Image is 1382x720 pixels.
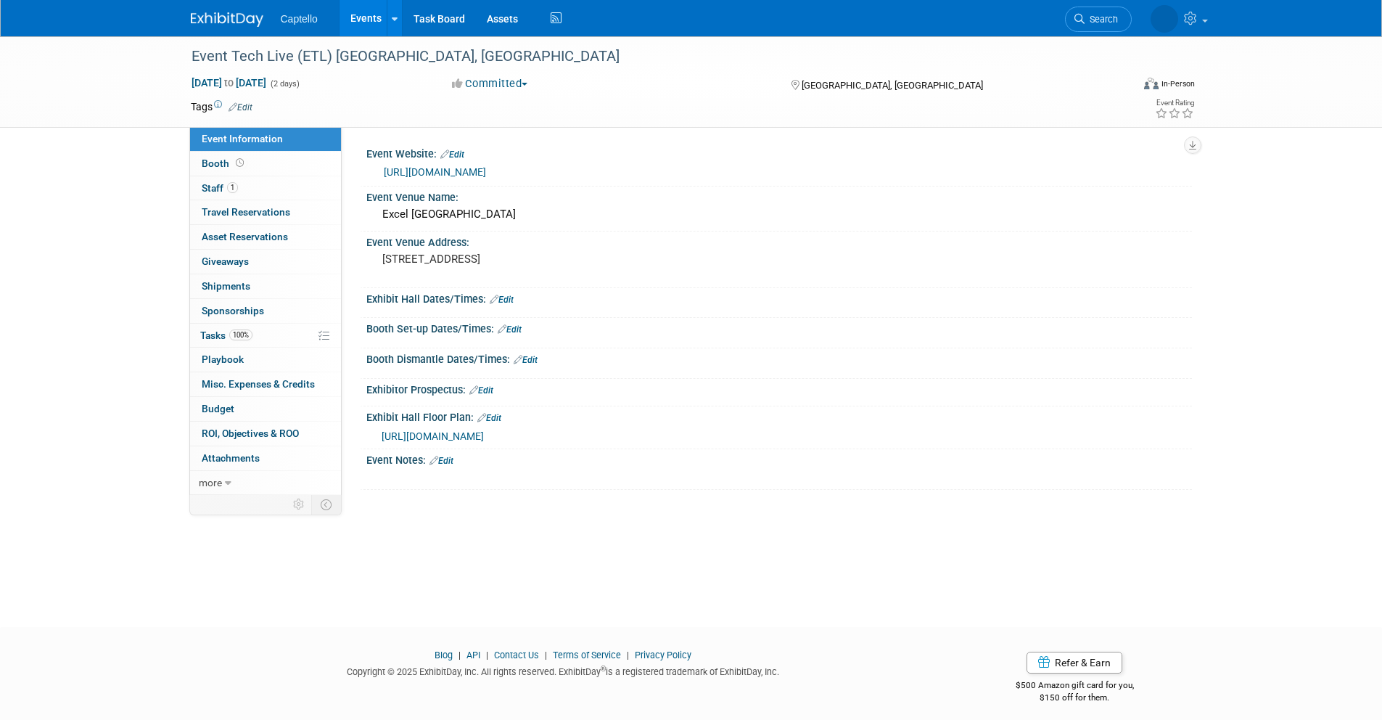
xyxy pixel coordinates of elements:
div: Event Venue Name: [366,187,1192,205]
button: Committed [447,76,533,91]
span: Asset Reservations [202,231,288,242]
span: Staff [202,182,238,194]
span: to [222,77,236,89]
a: Terms of Service [553,650,621,660]
span: Sponsorships [202,305,264,316]
a: Giveaways [190,250,341,274]
span: Booth not reserved yet [233,157,247,168]
a: Contact Us [494,650,539,660]
span: (2 days) [269,79,300,89]
img: ExhibitDay [191,12,263,27]
span: Search [1085,14,1118,25]
a: Edit [514,355,538,365]
a: Edit [429,456,453,466]
a: Sponsorships [190,299,341,323]
div: Booth Dismantle Dates/Times: [366,348,1192,367]
div: Event Website: [366,143,1192,162]
span: Attachments [202,452,260,464]
span: Giveaways [202,255,249,267]
div: In-Person [1161,78,1195,89]
div: $150 off for them. [958,692,1192,704]
div: Exhibit Hall Floor Plan: [366,406,1192,425]
a: Edit [477,413,501,423]
a: Tasks100% [190,324,341,348]
a: more [190,471,341,495]
span: | [541,650,551,660]
span: [DATE] [DATE] [191,76,267,89]
a: Budget [190,397,341,421]
div: Exhibitor Prospectus: [366,379,1192,398]
div: Event Venue Address: [366,232,1192,250]
a: Edit [490,295,514,305]
a: Playbook [190,348,341,372]
span: | [455,650,464,660]
span: Captello [281,13,318,25]
a: ROI, Objectives & ROO [190,422,341,446]
span: Booth [202,157,247,169]
img: Mackenzie Hood [1151,5,1178,33]
a: Blog [435,650,453,660]
span: Tasks [200,330,252,341]
a: Attachments [190,446,341,470]
span: ROI, Objectives & ROO [202,427,299,439]
span: 100% [229,330,252,340]
a: Asset Reservations [190,225,341,249]
div: Booth Set-up Dates/Times: [366,318,1192,337]
a: API [466,650,480,660]
a: Edit [498,324,522,335]
a: [URL][DOMAIN_NAME] [384,166,486,178]
span: Misc. Expenses & Credits [202,378,315,390]
a: Edit [229,102,252,112]
span: [GEOGRAPHIC_DATA], [GEOGRAPHIC_DATA] [802,80,983,91]
a: Edit [440,150,464,160]
span: | [623,650,633,660]
a: [URL][DOMAIN_NAME] [382,430,484,442]
a: Staff1 [190,176,341,200]
div: Excel [GEOGRAPHIC_DATA] [377,203,1181,226]
a: Refer & Earn [1027,652,1122,674]
pre: [STREET_ADDRESS] [382,253,694,266]
img: Format-Inperson.png [1144,78,1159,89]
a: Event Information [190,127,341,151]
td: Tags [191,99,252,114]
span: Event Information [202,133,283,144]
div: Event Notes: [366,449,1192,468]
div: Event Rating [1155,99,1194,107]
a: Edit [469,385,493,396]
a: Travel Reservations [190,200,341,224]
div: Exhibit Hall Dates/Times: [366,288,1192,307]
div: Event Tech Live (ETL) [GEOGRAPHIC_DATA], [GEOGRAPHIC_DATA] [186,44,1110,70]
span: 1 [227,182,238,193]
div: Event Format [1046,75,1196,97]
span: Travel Reservations [202,206,290,218]
td: Toggle Event Tabs [311,495,341,514]
td: Personalize Event Tab Strip [287,495,312,514]
span: Playbook [202,353,244,365]
div: $500 Amazon gift card for you, [958,670,1192,703]
span: Budget [202,403,234,414]
a: Privacy Policy [635,650,691,660]
sup: ® [601,665,606,673]
span: | [482,650,492,660]
span: Shipments [202,280,250,292]
a: Booth [190,152,341,176]
a: Misc. Expenses & Credits [190,372,341,396]
a: Shipments [190,274,341,298]
span: more [199,477,222,488]
div: Copyright © 2025 ExhibitDay, Inc. All rights reserved. ExhibitDay is a registered trademark of Ex... [191,662,937,679]
a: Search [1065,7,1132,32]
